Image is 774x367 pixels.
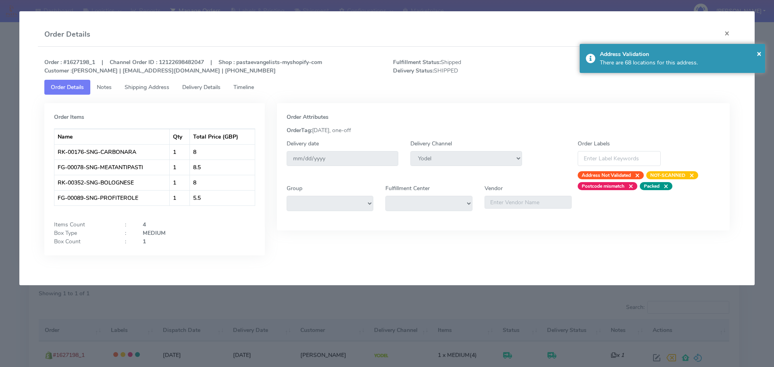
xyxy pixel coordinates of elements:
button: Close [757,48,762,60]
label: Delivery date [287,139,319,148]
td: 8.5 [190,160,254,175]
div: [DATE], one-off [281,126,726,135]
strong: Address Not Validated [582,172,631,178]
div: Box Count [48,237,119,246]
span: Shipped SHIPPED [387,58,562,75]
input: Enter Vendor Name [485,196,572,209]
input: Enter Label Keywords [578,151,661,166]
label: Delivery Channel [410,139,452,148]
td: 1 [170,175,190,190]
strong: NOT-SCANNED [650,172,685,178]
span: Notes [97,83,112,91]
strong: Order Items [54,113,84,121]
th: Name [54,129,170,144]
div: : [119,237,137,246]
td: FG-00078-SNG-MEATANTIPASTI [54,160,170,175]
button: Close [718,23,736,44]
div: : [119,220,137,229]
strong: OrderTag: [287,126,312,134]
div: : [119,229,137,237]
td: 1 [170,190,190,205]
span: × [685,171,694,179]
span: Shipping Address [125,83,169,91]
label: Vendor [485,184,503,193]
strong: 1 [143,238,146,245]
span: × [631,171,640,179]
td: 8 [190,175,254,190]
div: Items Count [48,220,119,229]
strong: 4 [143,221,146,228]
span: × [660,182,668,190]
td: FG-00089-SNG-PROFITEROLE [54,190,170,205]
td: 5.5 [190,190,254,205]
strong: Delivery Status: [393,67,434,75]
span: Delivery Details [182,83,221,91]
label: Fulfillment Center [385,184,430,193]
th: Total Price (GBP) [190,129,254,144]
h4: Order Details [44,29,90,40]
strong: MEDIUM [143,229,166,237]
strong: Fulfillment Status: [393,58,441,66]
span: Timeline [233,83,254,91]
th: Qty [170,129,190,144]
strong: Order Attributes [287,113,329,121]
span: × [624,182,633,190]
td: 8 [190,144,254,160]
label: Group [287,184,302,193]
span: Order Details [51,83,84,91]
strong: Postcode mismatch [582,183,624,189]
td: 1 [170,144,190,160]
strong: Order : #1627198_1 | Channel Order ID : 12122698482047 | Shop : pastaevangelists-myshopify-com [P... [44,58,322,75]
strong: Customer : [44,67,72,75]
ul: Tabs [44,80,730,95]
div: Box Type [48,229,119,237]
div: Address Validation [600,50,759,58]
td: RK-00352-SNG-BOLOGNESE [54,175,170,190]
div: There are 68 locations for this address. [600,58,759,67]
strong: Packed [644,183,660,189]
td: RK-00176-SNG-CARBONARA [54,144,170,160]
span: × [757,48,762,59]
label: Order Labels [578,139,610,148]
td: 1 [170,160,190,175]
